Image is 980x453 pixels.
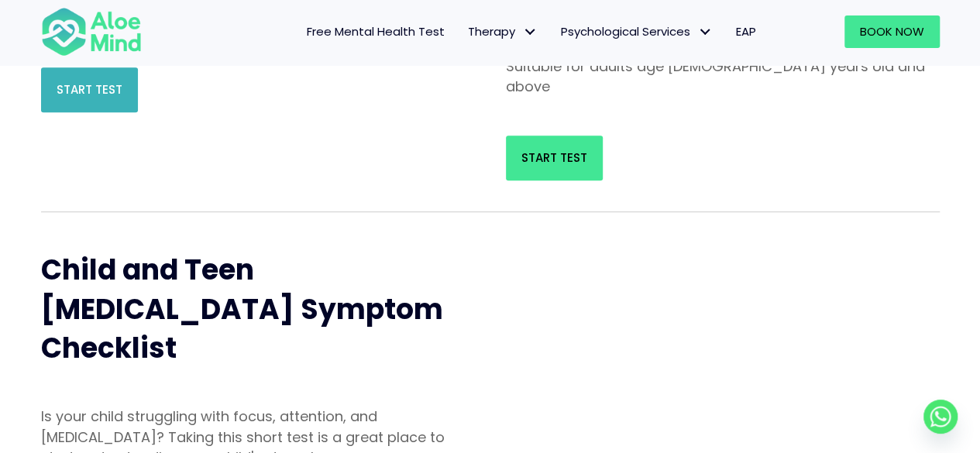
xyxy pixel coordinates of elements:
[561,23,713,39] span: Psychological Services
[468,23,538,39] span: Therapy
[724,15,768,48] a: EAP
[307,23,445,39] span: Free Mental Health Test
[519,21,542,43] span: Therapy: submenu
[844,15,940,48] a: Book Now
[923,400,958,434] a: Whatsapp
[506,57,940,97] p: Suitable for adults age [DEMOGRAPHIC_DATA] years old and above
[41,6,142,57] img: Aloe mind Logo
[860,23,924,39] span: Book Now
[549,15,724,48] a: Psychological ServicesPsychological Services: submenu
[736,23,756,39] span: EAP
[162,15,768,48] nav: Menu
[41,67,138,112] a: Start Test
[41,250,443,368] span: Child and Teen [MEDICAL_DATA] Symptom Checklist
[456,15,549,48] a: TherapyTherapy: submenu
[506,136,603,180] a: Start Test
[295,15,456,48] a: Free Mental Health Test
[57,81,122,98] span: Start Test
[694,21,717,43] span: Psychological Services: submenu
[521,149,587,166] span: Start Test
